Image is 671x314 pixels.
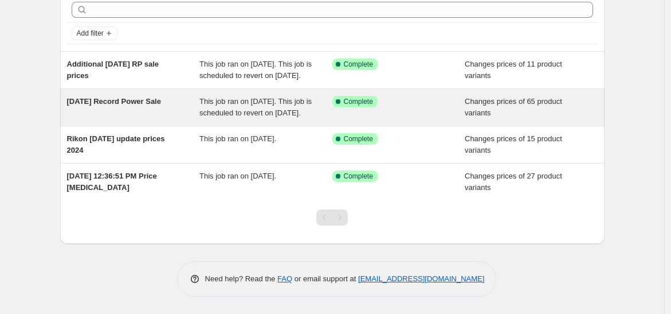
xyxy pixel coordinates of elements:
span: This job ran on [DATE]. This job is scheduled to revert on [DATE]. [199,60,312,80]
span: [DATE] 12:36:51 PM Price [MEDICAL_DATA] [67,172,157,192]
span: Additional [DATE] RP sale prices [67,60,159,80]
span: This job ran on [DATE]. [199,134,276,143]
span: This job ran on [DATE]. This job is scheduled to revert on [DATE]. [199,97,312,117]
button: Add filter [72,26,117,40]
a: FAQ [277,274,292,283]
span: Complete [344,97,373,106]
span: Add filter [77,29,104,38]
span: [DATE] Record Power Sale [67,97,161,106]
span: Changes prices of 15 product variants [465,134,562,154]
span: Complete [344,134,373,144]
a: [EMAIL_ADDRESS][DOMAIN_NAME] [358,274,484,283]
span: Complete [344,172,373,181]
span: This job ran on [DATE]. [199,172,276,180]
nav: Pagination [316,210,348,226]
span: Complete [344,60,373,69]
span: Need help? Read the [205,274,278,283]
span: Changes prices of 11 product variants [465,60,562,80]
span: Rikon [DATE] update prices 2024 [67,134,165,154]
span: Changes prices of 27 product variants [465,172,562,192]
span: or email support at [292,274,358,283]
span: Changes prices of 65 product variants [465,97,562,117]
